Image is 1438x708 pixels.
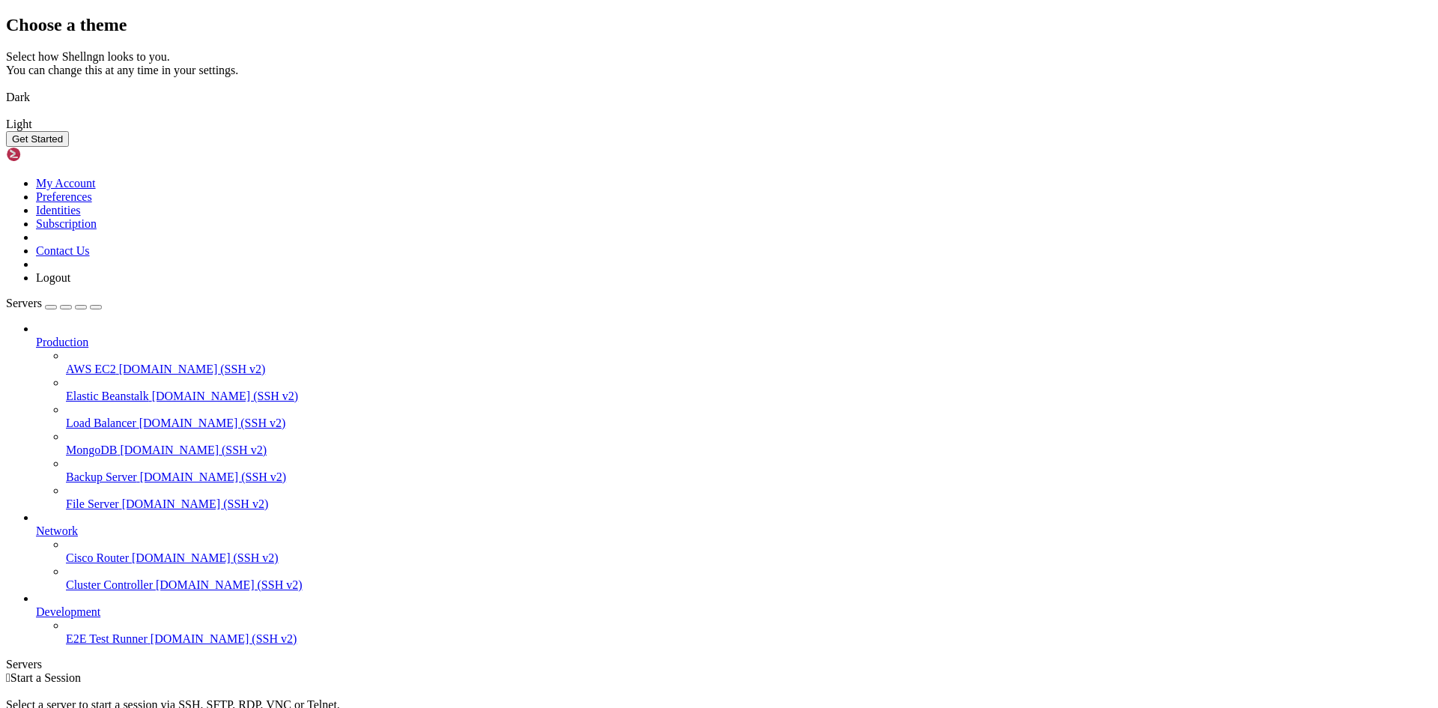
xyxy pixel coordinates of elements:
[36,204,81,217] a: Identities
[6,131,69,147] button: Get Started
[6,671,10,684] span: 
[10,671,81,684] span: Start a Session
[66,376,1432,403] li: Elastic Beanstalk [DOMAIN_NAME] (SSH v2)
[66,471,137,483] span: Backup Server
[6,147,92,162] img: Shellngn
[36,511,1432,592] li: Network
[66,538,1432,565] li: Cisco Router [DOMAIN_NAME] (SSH v2)
[119,363,266,375] span: [DOMAIN_NAME] (SSH v2)
[66,390,149,402] span: Elastic Beanstalk
[66,551,129,564] span: Cisco Router
[36,605,1432,619] a: Development
[66,632,1432,646] a: E2E Test Runner [DOMAIN_NAME] (SSH v2)
[36,217,97,230] a: Subscription
[132,551,279,564] span: [DOMAIN_NAME] (SSH v2)
[36,336,88,348] span: Production
[36,524,78,537] span: Network
[66,497,119,510] span: File Server
[66,551,1432,565] a: Cisco Router [DOMAIN_NAME] (SSH v2)
[66,497,1432,511] a: File Server [DOMAIN_NAME] (SSH v2)
[6,658,1432,671] div: Servers
[36,322,1432,511] li: Production
[6,91,1432,104] div: Dark
[66,444,117,456] span: MongoDB
[140,471,287,483] span: [DOMAIN_NAME] (SSH v2)
[66,417,136,429] span: Load Balancer
[66,417,1432,430] a: Load Balancer [DOMAIN_NAME] (SSH v2)
[6,118,1432,131] div: Light
[6,297,42,309] span: Servers
[66,444,1432,457] a: MongoDB [DOMAIN_NAME] (SSH v2)
[122,497,269,510] span: [DOMAIN_NAME] (SSH v2)
[36,177,96,190] a: My Account
[66,390,1432,403] a: Elastic Beanstalk [DOMAIN_NAME] (SSH v2)
[36,592,1432,646] li: Development
[36,244,90,257] a: Contact Us
[36,336,1432,349] a: Production
[66,632,148,645] span: E2E Test Runner
[120,444,267,456] span: [DOMAIN_NAME] (SSH v2)
[152,390,299,402] span: [DOMAIN_NAME] (SSH v2)
[36,190,92,203] a: Preferences
[66,578,1432,592] a: Cluster Controller [DOMAIN_NAME] (SSH v2)
[36,524,1432,538] a: Network
[36,605,100,618] span: Development
[66,349,1432,376] li: AWS EC2 [DOMAIN_NAME] (SSH v2)
[66,619,1432,646] li: E2E Test Runner [DOMAIN_NAME] (SSH v2)
[66,578,153,591] span: Cluster Controller
[6,297,102,309] a: Servers
[66,565,1432,592] li: Cluster Controller [DOMAIN_NAME] (SSH v2)
[66,363,116,375] span: AWS EC2
[6,50,1432,77] div: Select how Shellngn looks to you. You can change this at any time in your settings.
[66,403,1432,430] li: Load Balancer [DOMAIN_NAME] (SSH v2)
[66,430,1432,457] li: MongoDB [DOMAIN_NAME] (SSH v2)
[156,578,303,591] span: [DOMAIN_NAME] (SSH v2)
[151,632,297,645] span: [DOMAIN_NAME] (SSH v2)
[6,15,1432,35] h2: Choose a theme
[139,417,286,429] span: [DOMAIN_NAME] (SSH v2)
[66,363,1432,376] a: AWS EC2 [DOMAIN_NAME] (SSH v2)
[66,484,1432,511] li: File Server [DOMAIN_NAME] (SSH v2)
[66,471,1432,484] a: Backup Server [DOMAIN_NAME] (SSH v2)
[36,271,70,284] a: Logout
[66,457,1432,484] li: Backup Server [DOMAIN_NAME] (SSH v2)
